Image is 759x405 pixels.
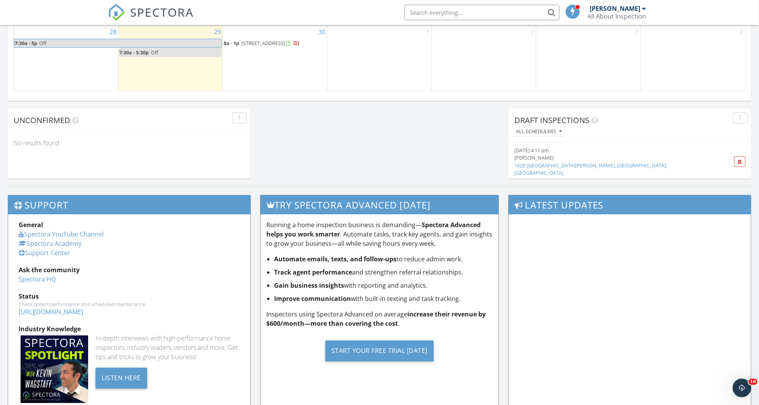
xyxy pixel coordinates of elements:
div: Industry Knowledge [19,324,240,334]
div: [PERSON_NAME] [514,154,707,162]
a: Go to October 2, 2025 [529,26,536,38]
span: 7:30a - 5:30p [119,49,149,56]
strong: Improve communication [274,294,351,303]
a: Start Your Free Trial [DATE] [266,334,492,367]
h3: Try spectora advanced [DATE] [261,195,498,214]
div: No results found [8,132,250,153]
td: Go to September 29, 2025 [118,26,223,91]
div: [PERSON_NAME] [590,5,641,12]
a: Go to October 3, 2025 [634,26,640,38]
a: Spectora HQ [19,275,56,283]
span: Unconfirmed [14,115,70,125]
iframe: Intercom live chat [733,379,751,397]
span: Off [39,40,47,47]
a: Go to September 28, 2025 [108,26,118,38]
a: Go to September 29, 2025 [212,26,222,38]
div: In-depth interviews with high-performance home inspectors, industry leaders, vendors and more. Ge... [96,334,240,362]
div: [DATE] 4:11 pm [514,147,707,154]
td: Go to October 4, 2025 [640,26,745,91]
div: Check system performance and scheduled maintenance. [19,301,240,307]
a: Support Center [19,249,70,257]
div: All schedulers [516,129,562,134]
a: Go to September 30, 2025 [317,26,327,38]
button: All schedulers [514,127,563,137]
a: SPECTORA [108,10,194,27]
h3: Support [8,195,250,214]
a: Go to October 1, 2025 [425,26,431,38]
div: All About Inspection [588,12,646,20]
strong: increase their revenue by $600/month—more than covering the cost [266,310,486,328]
span: SPECTORA [130,4,194,20]
img: The Best Home Inspection Software - Spectora [108,4,125,21]
td: Go to September 28, 2025 [14,26,118,91]
td: Go to September 30, 2025 [223,26,327,91]
a: 8a - 1p [STREET_ADDRESS] [224,40,300,47]
input: Search everything... [404,5,559,20]
span: Off [151,49,158,56]
span: 8a - 1p [224,40,239,47]
div: Listen Here [96,368,147,389]
a: Listen Here [96,373,147,382]
a: 8a - 1p [STREET_ADDRESS] [224,39,326,48]
a: Spectora YouTube Channel [19,230,104,238]
li: and strengthen referral relationships. [274,268,492,277]
strong: General [19,221,43,229]
span: Draft Inspections [514,115,589,125]
img: Spectoraspolightmain [21,335,88,403]
strong: Gain business insights [274,281,344,290]
td: Go to October 3, 2025 [536,26,640,91]
div: Ask the community [19,265,240,275]
div: Start Your Free Trial [DATE] [325,341,434,362]
td: Go to October 2, 2025 [431,26,536,91]
strong: Spectora Advanced helps you work smarter [266,221,481,238]
a: [DATE] 4:11 pm [PERSON_NAME] 1620 [GEOGRAPHIC_DATA][PERSON_NAME], [GEOGRAPHIC_DATA], [GEOGRAPHIC_... [514,147,707,177]
span: 7:30a - 5p [14,39,38,47]
div: Status [19,292,240,301]
a: Go to October 4, 2025 [738,26,745,38]
a: [URL][DOMAIN_NAME] [19,308,83,316]
p: Running a home inspection business is demanding— . Automate tasks, track key agents, and gain ins... [266,220,492,248]
p: Inspectors using Spectora Advanced on average . [266,309,492,328]
span: [STREET_ADDRESS] [241,40,285,47]
a: 1620 [GEOGRAPHIC_DATA][PERSON_NAME], [GEOGRAPHIC_DATA], [GEOGRAPHIC_DATA] [514,162,667,176]
li: with built-in texting and task tracking. [274,294,492,303]
a: Spectora Academy [19,239,82,248]
h3: Latest Updates [509,195,751,214]
strong: Track agent performance [274,268,352,276]
strong: Automate emails, texts, and follow-ups [274,255,396,263]
li: with reporting and analytics. [274,281,492,290]
span: 10 [749,379,757,385]
td: Go to October 1, 2025 [327,26,432,91]
li: to reduce admin work. [274,254,492,264]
